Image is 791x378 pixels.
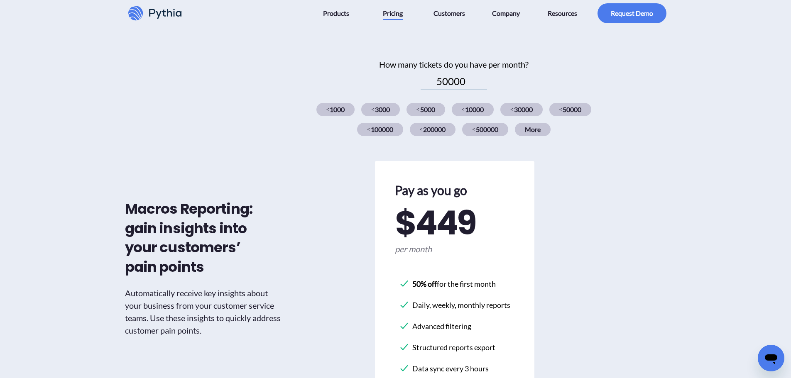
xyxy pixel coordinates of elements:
[367,126,370,133] span: ≤
[316,103,355,116] div: 1000
[758,345,784,371] iframe: Button to launch messaging window
[399,317,510,335] li: Advanced filtering
[462,123,508,136] div: 500000
[410,123,456,136] div: 200000
[125,199,258,277] h2: Macros Reporting: gain insights into your customers’ pain points
[452,103,494,116] div: 10000
[500,103,543,116] div: 30000
[420,126,423,133] span: ≤
[361,103,400,116] div: 3000
[395,206,475,239] span: $ 449
[383,7,403,20] span: Pricing
[412,278,496,290] div: for the first month
[399,296,510,314] li: Daily, weekly, monthly reports
[357,123,403,136] div: 100000
[326,106,329,113] span: ≤
[433,7,465,20] span: Customers
[412,279,437,288] b: 50% off
[416,106,419,113] span: ≤
[549,103,592,116] div: 50000
[407,103,445,116] div: 5000
[291,58,617,71] div: How many tickets do you have per month?
[399,339,510,356] li: Structured reports export
[548,7,577,20] span: Resources
[559,106,562,113] span: ≤
[395,181,514,200] h2: Pay as you go
[399,360,510,378] li: Data sync every 3 hours
[515,123,551,136] div: More
[462,106,465,113] span: ≤
[492,7,520,20] span: Company
[125,287,283,337] h3: Automatically receive key insights about your business from your customer service teams. Use thes...
[472,126,475,133] span: ≤
[371,106,374,113] span: ≤
[395,243,514,255] span: per month
[510,106,513,113] span: ≤
[323,7,349,20] span: Products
